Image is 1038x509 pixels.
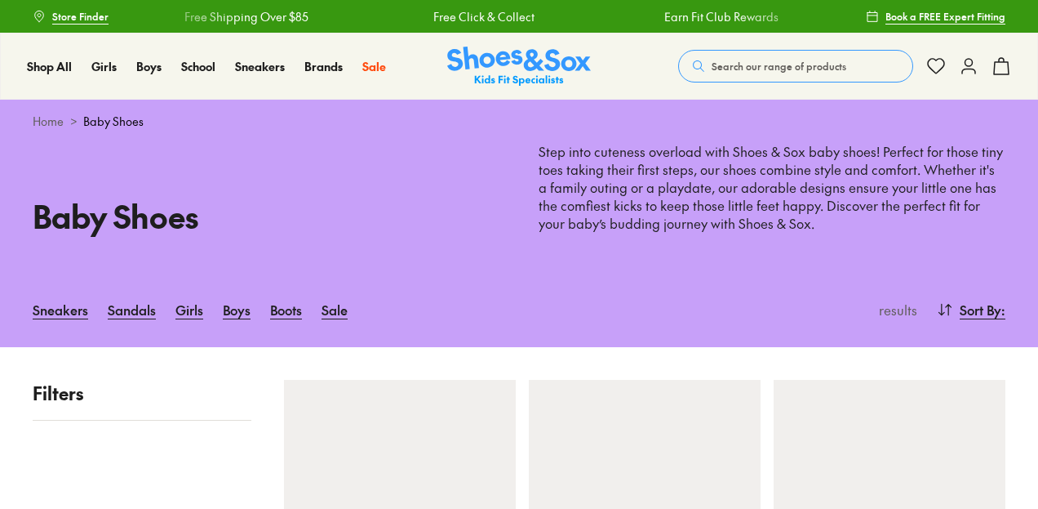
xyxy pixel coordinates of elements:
[447,47,591,87] a: Shoes & Sox
[663,8,778,25] a: Earn Fit Club Rewards
[27,58,72,75] a: Shop All
[52,9,109,24] span: Store Finder
[678,50,913,83] button: Search our range of products
[270,292,302,328] a: Boots
[175,292,203,328] a: Girls
[181,58,215,75] a: School
[539,143,1005,233] p: Step into cuteness overload with Shoes & Sox baby shoes! Perfect for those tiny toes taking their...
[136,58,162,74] span: Boys
[91,58,117,74] span: Girls
[712,59,846,74] span: Search our range of products
[33,292,88,328] a: Sneakers
[322,292,348,328] a: Sale
[33,193,499,239] h1: Baby Shoes
[235,58,285,74] span: Sneakers
[304,58,343,75] a: Brands
[33,380,251,407] p: Filters
[433,8,535,25] a: Free Click & Collect
[91,58,117,75] a: Girls
[447,47,591,87] img: SNS_Logo_Responsive.svg
[33,113,1005,130] div: >
[362,58,386,74] span: Sale
[362,58,386,75] a: Sale
[27,58,72,74] span: Shop All
[304,58,343,74] span: Brands
[1001,300,1005,319] span: :
[872,300,917,319] p: results
[136,58,162,75] a: Boys
[235,58,285,75] a: Sneakers
[866,2,1005,31] a: Book a FREE Expert Fitting
[108,292,156,328] a: Sandals
[83,113,144,130] span: Baby Shoes
[223,292,251,328] a: Boys
[33,2,109,31] a: Store Finder
[937,292,1005,328] button: Sort By:
[181,58,215,74] span: School
[960,300,1001,319] span: Sort By
[184,8,308,25] a: Free Shipping Over $85
[885,9,1005,24] span: Book a FREE Expert Fitting
[33,113,64,130] a: Home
